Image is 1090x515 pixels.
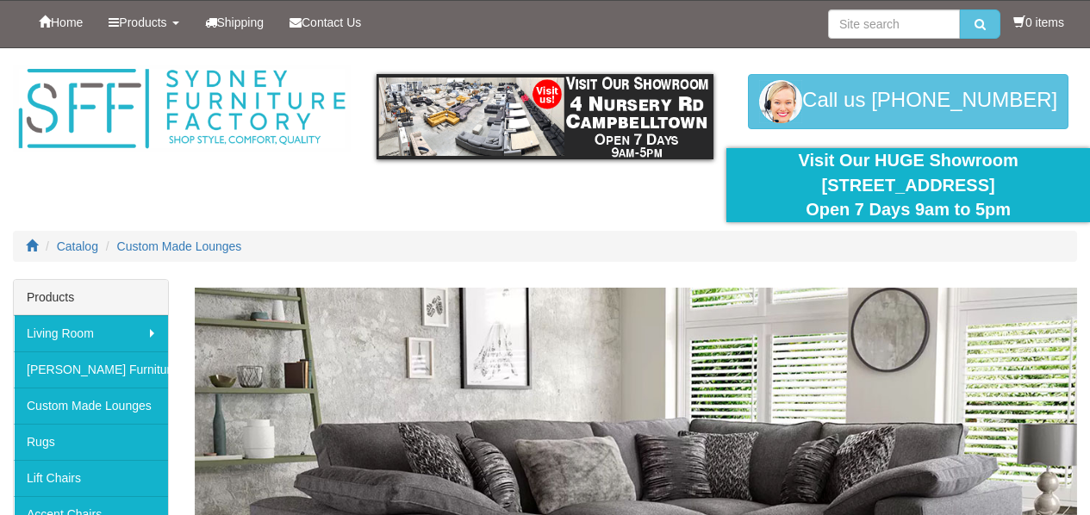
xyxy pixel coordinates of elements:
[119,16,166,29] span: Products
[217,16,265,29] span: Shipping
[14,388,168,424] a: Custom Made Lounges
[14,424,168,460] a: Rugs
[192,1,277,44] a: Shipping
[96,1,191,44] a: Products
[14,280,168,315] div: Products
[302,16,361,29] span: Contact Us
[739,148,1077,222] div: Visit Our HUGE Showroom [STREET_ADDRESS] Open 7 Days 9am to 5pm
[377,74,714,159] img: showroom.gif
[51,16,83,29] span: Home
[1013,14,1064,31] li: 0 items
[117,239,242,253] a: Custom Made Lounges
[26,1,96,44] a: Home
[57,239,98,253] a: Catalog
[14,351,168,388] a: [PERSON_NAME] Furniture
[828,9,960,39] input: Site search
[14,460,168,496] a: Lift Chairs
[277,1,374,44] a: Contact Us
[13,65,351,152] img: Sydney Furniture Factory
[14,315,168,351] a: Living Room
